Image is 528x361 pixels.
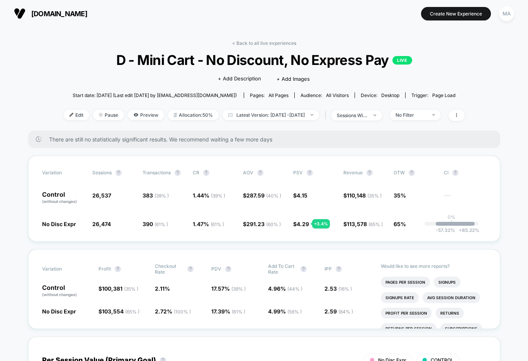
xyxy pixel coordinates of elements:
span: 110,148 [347,192,382,199]
span: ( 65 % ) [368,221,383,227]
span: Variation [42,263,85,275]
span: ( 39 % ) [211,193,225,199]
span: Add To Cart Rate [268,263,297,275]
span: 2.59 [324,308,353,315]
span: $ [293,221,309,227]
span: There are still no statistically significant results. We recommend waiting a few more days [49,136,485,143]
span: 113,578 [347,221,383,227]
button: ? [115,266,121,272]
span: 85.22 % [455,227,479,233]
div: Pages: [250,92,289,98]
span: -57.32 % [436,227,455,233]
span: [DOMAIN_NAME] [31,10,87,18]
span: 65% [394,221,406,227]
span: $ [98,308,139,315]
span: AOV [243,170,253,175]
span: PDV [211,266,221,272]
span: ( 60 % ) [266,221,281,227]
span: CR [193,170,199,175]
img: calendar [228,113,233,117]
span: ( 61 % ) [211,221,224,227]
span: (without changes) [42,292,77,297]
span: PSV [293,170,303,175]
span: Device: [355,92,405,98]
button: ? [367,170,373,176]
span: All Visitors [326,92,349,98]
span: Variation [42,170,85,176]
span: 291.23 [246,221,281,227]
button: ? [115,170,122,176]
img: Visually logo [14,8,25,19]
button: Create New Experience [421,7,491,20]
span: ( 100 % ) [174,309,191,315]
p: LIVE [392,56,412,65]
span: ( 65 % ) [125,309,139,315]
div: No Filter [396,112,426,118]
span: 17.39 % [211,308,245,315]
button: ? [336,266,342,272]
span: No Disc Expr [42,221,76,227]
span: 287.59 [246,192,281,199]
span: + Add Description [218,75,261,83]
li: Avg Session Duration [423,292,480,303]
button: ? [175,170,181,176]
span: 4.96 % [268,285,302,292]
span: 4.99 % [268,308,302,315]
span: $ [343,192,382,199]
span: 2.11 % [155,285,170,292]
span: 390 [143,221,168,227]
p: 0% [448,214,455,220]
span: ( 16 % ) [338,286,352,292]
span: 383 [143,192,169,199]
p: | [451,220,452,226]
span: ( 56 % ) [287,309,302,315]
span: ( 84 % ) [338,309,353,315]
span: Allocation: 50% [168,110,219,120]
p: Control [42,191,85,204]
li: Returns Per Session [381,323,436,334]
span: ( 35 % ) [367,193,382,199]
span: D - Mini Cart - No Discount, No Express Pay [83,52,444,68]
button: ? [225,266,231,272]
img: end [311,114,313,116]
li: Signups Rate [381,292,419,303]
span: ( 40 % ) [266,193,281,199]
span: $ [343,221,383,227]
p: Control [42,284,91,298]
span: ( 39 % ) [154,193,169,199]
span: ( 39 % ) [231,286,246,292]
span: 1.44 % [193,192,225,199]
button: ? [187,266,194,272]
button: ? [409,170,415,176]
span: ( 44 % ) [287,286,302,292]
span: $ [98,285,138,292]
li: Profit Per Session [381,308,432,318]
span: No Disc Expr [42,308,76,315]
button: ? [307,170,313,176]
span: 35% [394,192,406,199]
div: Trigger: [411,92,455,98]
span: all pages [268,92,289,98]
span: (without changes) [42,199,77,204]
span: ( 61 % ) [232,309,245,315]
button: ? [257,170,263,176]
button: [DOMAIN_NAME] [12,7,90,20]
span: ( 35 % ) [124,286,138,292]
div: + 3.4 % [312,219,330,228]
img: end [432,114,435,116]
span: Start date: [DATE] (Last edit [DATE] by [EMAIL_ADDRESS][DOMAIN_NAME]) [73,92,237,98]
li: Signups [434,277,460,288]
span: Edit [64,110,89,120]
span: 26,474 [92,221,111,227]
li: Subscriptions [440,323,482,334]
span: CI [444,170,486,176]
span: Sessions [92,170,112,175]
button: ? [203,170,209,176]
span: Checkout Rate [155,263,183,275]
a: < Back to all live experiences [232,40,296,46]
li: Returns [436,308,464,318]
span: Page Load [432,92,455,98]
span: 103,554 [102,308,139,315]
div: MA [499,6,514,21]
span: Latest Version: [DATE] - [DATE] [222,110,319,120]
